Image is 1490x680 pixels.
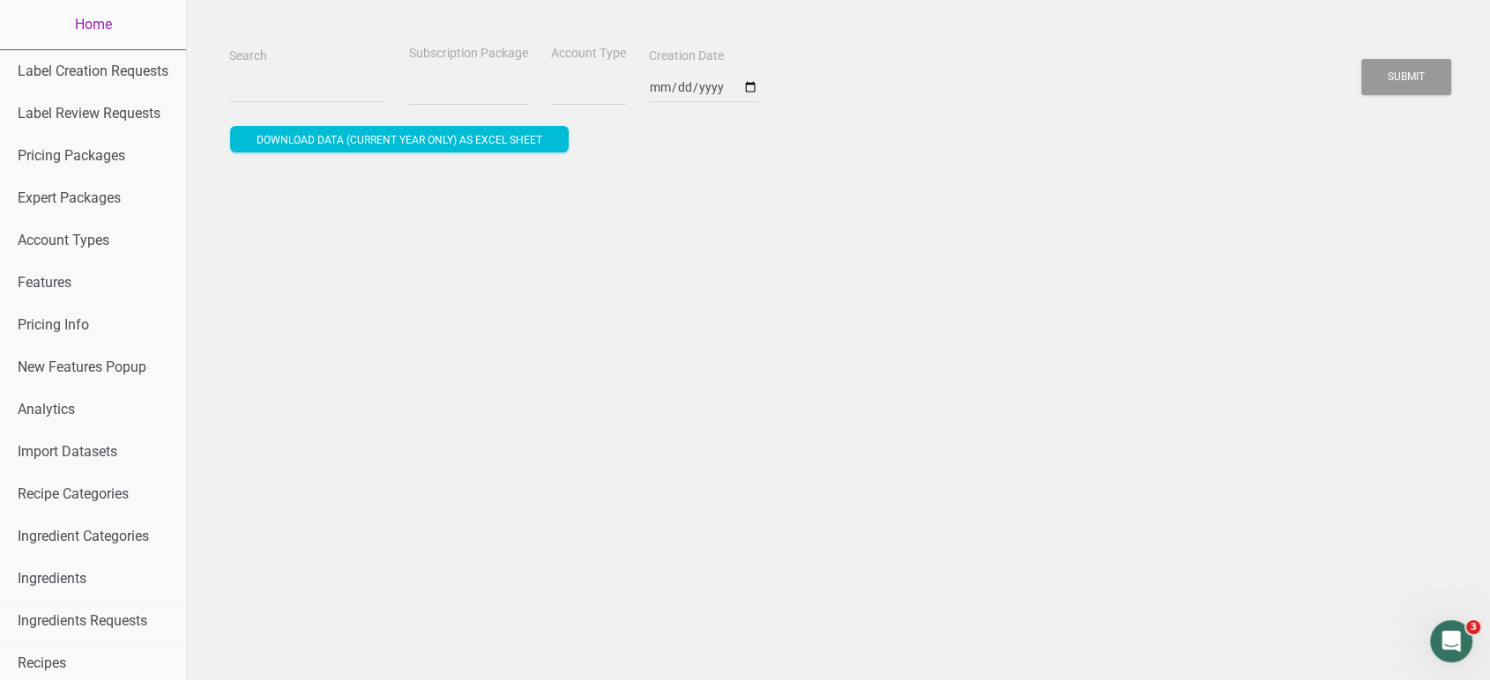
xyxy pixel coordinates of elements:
iframe: Intercom live chat [1430,620,1472,662]
span: Download data (current year only) as excel sheet [257,134,542,146]
label: Subscription Package [409,45,528,63]
label: Creation Date [649,48,724,65]
label: Account Type [551,45,626,63]
span: 3 [1466,620,1480,634]
label: Search [229,48,267,65]
button: Download data (current year only) as excel sheet [230,126,569,152]
button: Submit [1361,59,1451,95]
